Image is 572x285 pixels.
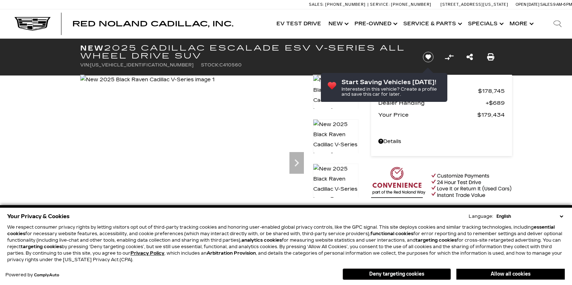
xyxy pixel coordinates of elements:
[516,2,539,7] span: Open [DATE]
[440,2,508,7] a: [STREET_ADDRESS][US_STATE]
[325,9,351,38] a: New
[80,62,90,68] span: VIN:
[456,269,565,280] button: Allow all cookies
[325,2,366,7] span: [PHONE_NUMBER]
[416,238,457,243] strong: targeting cookies
[80,44,104,52] strong: New
[469,214,493,219] div: Language:
[289,152,304,174] div: Next
[477,110,505,120] span: $179,434
[378,110,477,120] span: Your Price
[378,137,505,147] a: Details
[400,9,464,38] a: Service & Parts
[201,62,219,68] span: Stock:
[130,251,164,256] a: Privacy Policy
[464,9,506,38] a: Specials
[343,268,451,280] button: Deny targeting cookies
[444,52,455,62] button: Compare vehicle
[391,2,431,7] span: [PHONE_NUMBER]
[478,86,505,96] span: $178,745
[21,244,62,249] strong: targeting cookies
[72,20,233,28] span: Red Noland Cadillac, Inc.
[420,51,436,63] button: Save vehicle
[14,17,51,31] img: Cadillac Dark Logo with Cadillac White Text
[313,164,358,205] img: New 2025 Black Raven Cadillac V-Series image 3
[34,273,59,277] a: ComplyAuto
[313,119,358,160] img: New 2025 Black Raven Cadillac V-Series image 2
[378,86,478,96] span: MSRP
[495,213,565,220] select: Language Select
[207,251,256,256] strong: Arbitration Provision
[351,9,400,38] a: Pre-Owned
[273,9,325,38] a: EV Test Drive
[378,98,486,108] span: Dealer Handling
[378,110,505,120] a: Your Price $179,434
[7,211,70,221] span: Your Privacy & Cookies
[367,3,433,7] a: Service: [PHONE_NUMBER]
[466,52,473,62] a: Share this New 2025 Cadillac Escalade ESV V-Series All Wheel Drive SUV
[5,273,59,277] div: Powered by
[309,2,324,7] span: Sales:
[219,62,242,68] span: C410560
[80,44,411,60] h1: 2025 Cadillac Escalade ESV V-Series All Wheel Drive SUV
[313,75,358,116] img: New 2025 Black Raven Cadillac V-Series image 1
[506,9,536,38] button: More
[309,3,367,7] a: Sales: [PHONE_NUMBER]
[378,86,505,96] a: MSRP $178,745
[241,238,282,243] strong: analytics cookies
[370,2,390,7] span: Service:
[80,75,215,85] img: New 2025 Black Raven Cadillac V-Series image 1
[7,224,565,263] p: We respect consumer privacy rights by letting visitors opt out of third-party tracking cookies an...
[72,20,233,27] a: Red Noland Cadillac, Inc.
[90,62,194,68] span: [US_VEHICLE_IDENTIFICATION_NUMBER]
[540,2,553,7] span: Sales:
[370,231,413,236] strong: functional cookies
[487,52,494,62] a: Print this New 2025 Cadillac Escalade ESV V-Series All Wheel Drive SUV
[378,98,505,108] a: Dealer Handling $689
[486,98,505,108] span: $689
[553,2,572,7] span: 9 AM-6 PM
